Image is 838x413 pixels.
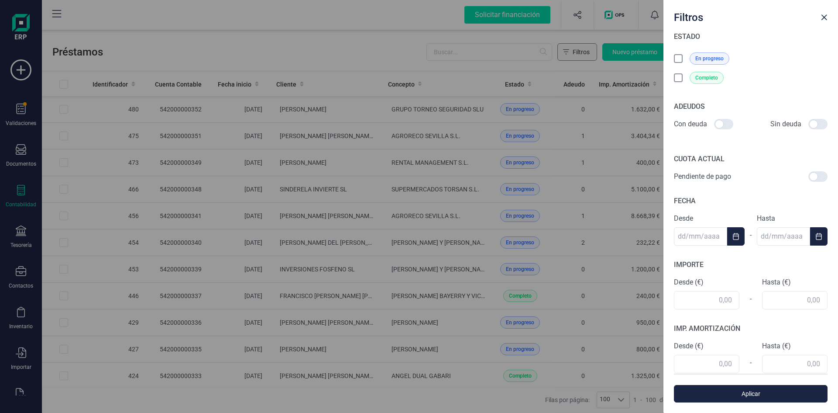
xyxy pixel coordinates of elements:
span: Con deuda [674,119,707,129]
span: Aplicar [684,389,817,398]
span: Sin deuda [770,119,801,129]
input: 0,00 [762,355,828,373]
span: FECHA [674,197,696,205]
input: dd/mm/aaaa [674,227,727,246]
label: Hasta (€) [762,341,828,351]
button: Choose Date [810,227,828,246]
button: Close [817,10,831,24]
label: Desde (€) [674,341,739,351]
input: 0,00 [674,355,739,373]
label: Desde [674,213,745,224]
input: 0,00 [762,291,828,309]
input: dd/mm/aaaa [757,227,810,246]
div: Filtros [670,7,817,24]
div: - [739,352,762,373]
div: - [739,288,762,309]
span: Pendiente de pago [674,171,731,182]
div: - [745,225,757,246]
button: Aplicar [674,385,828,403]
label: Desde (€) [674,277,739,288]
label: Hasta [757,213,828,224]
span: CUOTA ACTUAL [674,155,725,163]
label: Hasta (€) [762,277,828,288]
span: En progreso [695,55,724,62]
span: IMPORTE [674,260,704,269]
span: ADEUDOS [674,102,705,111]
span: Completo [695,74,718,82]
span: ESTADO [674,32,700,41]
button: Choose Date [727,227,745,246]
span: IMP. AMORTIZACIÓN [674,324,740,333]
input: 0,00 [674,291,739,309]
